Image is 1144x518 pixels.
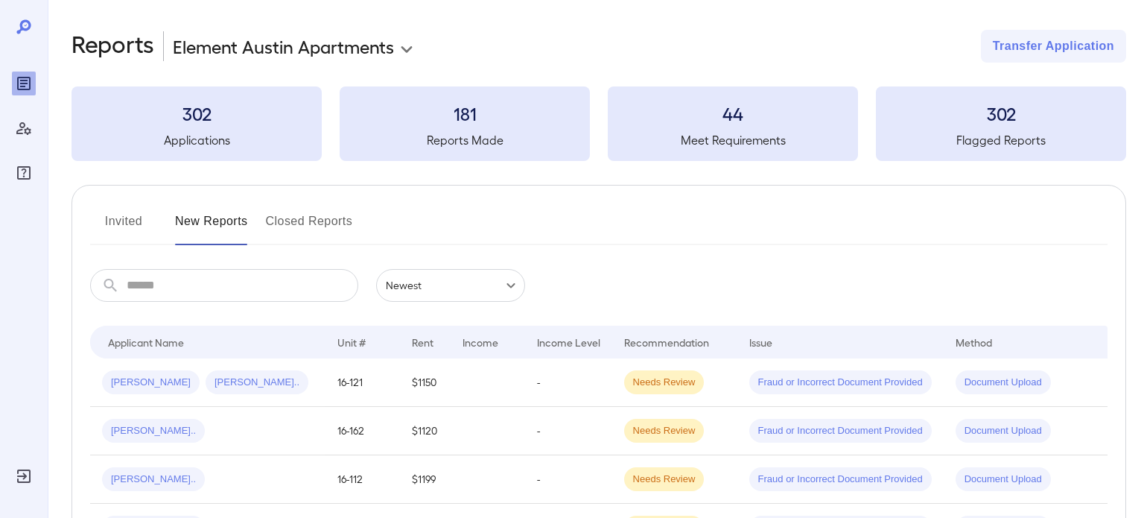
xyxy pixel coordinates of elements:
span: Needs Review [624,376,705,390]
summary: 302Applications181Reports Made44Meet Requirements302Flagged Reports [71,86,1126,161]
td: $1150 [400,359,451,407]
h5: Reports Made [340,131,590,149]
span: Fraud or Incorrect Document Provided [749,424,932,438]
div: Income Level [537,333,600,351]
div: Manage Users [12,116,36,140]
td: 16-112 [325,455,400,504]
div: Applicant Name [108,333,184,351]
h5: Applications [71,131,322,149]
span: [PERSON_NAME].. [102,424,205,438]
span: Needs Review [624,473,705,487]
span: Document Upload [956,473,1051,487]
h2: Reports [71,30,154,63]
div: Issue [749,333,773,351]
td: 16-162 [325,407,400,455]
div: Reports [12,72,36,95]
div: Log Out [12,464,36,488]
td: $1120 [400,407,451,455]
td: 16-121 [325,359,400,407]
span: Fraud or Incorrect Document Provided [749,376,932,390]
span: Document Upload [956,376,1051,390]
button: New Reports [175,209,248,245]
button: Invited [90,209,157,245]
h3: 181 [340,101,590,125]
div: Method [956,333,992,351]
span: [PERSON_NAME].. [102,473,205,487]
td: - [525,455,612,504]
div: FAQ [12,161,36,185]
div: Recommendation [624,333,709,351]
h3: 302 [71,101,322,125]
div: Unit # [337,333,366,351]
div: Rent [412,333,436,351]
span: [PERSON_NAME] [102,376,200,390]
td: - [525,359,612,407]
button: Transfer Application [981,30,1126,63]
td: $1199 [400,455,451,504]
span: Fraud or Incorrect Document Provided [749,473,932,487]
div: Income [463,333,498,351]
span: [PERSON_NAME].. [206,376,308,390]
h3: 44 [608,101,858,125]
h5: Flagged Reports [876,131,1126,149]
button: Closed Reports [266,209,353,245]
span: Document Upload [956,424,1051,438]
span: Needs Review [624,424,705,438]
td: - [525,407,612,455]
h5: Meet Requirements [608,131,858,149]
h3: 302 [876,101,1126,125]
p: Element Austin Apartments [173,34,394,58]
div: Newest [376,269,525,302]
